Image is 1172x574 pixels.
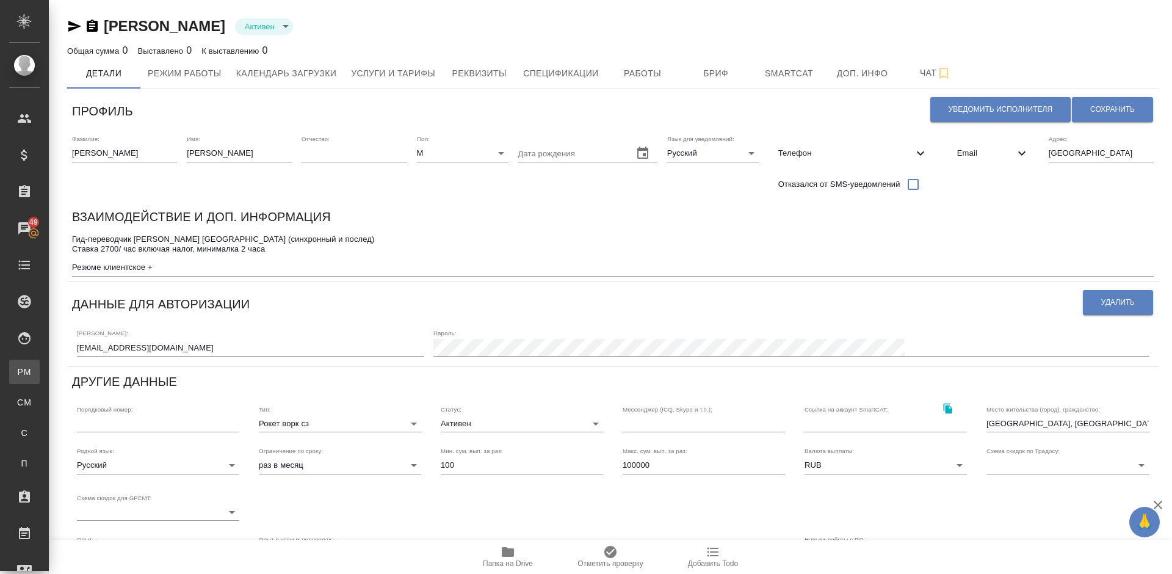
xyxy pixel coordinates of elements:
button: Папка на Drive [457,540,559,574]
button: Отметить проверку [559,540,662,574]
span: Сохранить [1090,104,1135,115]
span: Телефон [778,147,913,159]
a: [PERSON_NAME] [104,18,225,34]
span: Чат [906,65,965,81]
label: Ограничение по сроку: [259,448,323,454]
a: 49 [3,213,46,244]
label: Имя: [187,136,200,142]
div: Активен [235,18,293,35]
div: 0 [138,43,192,58]
div: 0 [67,43,128,58]
div: Email [947,140,1039,167]
h6: Взаимодействие и доп. информация [72,207,331,227]
label: Фамилия: [72,136,99,142]
span: Услуги и тарифы [351,66,435,81]
a: П [9,451,40,476]
div: Русский [77,457,239,474]
span: Работы [613,66,672,81]
button: Активен [241,21,278,32]
label: Статус: [441,406,461,412]
p: К выставлению [201,46,262,56]
div: Телефон [769,140,938,167]
label: Опыт в устных переводах: [259,537,333,543]
span: Email [957,147,1015,159]
div: 0 [201,43,267,58]
label: Пароль: [433,330,456,336]
button: Уведомить исполнителя [930,97,1071,122]
label: [PERSON_NAME]: [77,330,128,336]
span: Детали [74,66,133,81]
span: Доп. инфо [833,66,892,81]
label: Родной язык: [77,448,114,454]
span: Папка на Drive [483,559,533,568]
label: Схема скидок для GPEMT: [77,495,152,501]
span: Спецификации [523,66,598,81]
div: Русский [667,145,759,162]
span: 🙏 [1134,509,1155,535]
label: Мессенджер (ICQ, Skype и т.п.): [623,406,712,412]
span: Календарь загрузки [236,66,337,81]
div: Рокет ворк сз [259,415,421,432]
span: Уведомить исполнителя [949,104,1052,115]
span: Режим работы [148,66,222,81]
label: Опыт: [77,537,94,543]
div: раз в месяц [259,457,421,474]
label: Пол: [417,136,430,142]
a: CM [9,390,40,415]
label: Навыки работы с ПО: [805,537,866,543]
button: Скопировать ссылку для ЯМессенджера [67,19,82,34]
label: Адрес: [1049,136,1068,142]
label: Ссылка на аккаунт SmartCAT: [805,406,888,412]
button: Добавить Todo [662,540,764,574]
a: PM [9,360,40,384]
label: Язык для уведомлений: [667,136,734,142]
h6: Профиль [72,101,133,121]
div: Активен [441,415,603,432]
label: Макс. сум. вып. за раз: [623,448,687,454]
span: Бриф [687,66,745,81]
span: С [15,427,34,439]
label: Отчество: [302,136,330,142]
span: PM [15,366,34,378]
label: Место жительства (город), гражданство: [986,406,1100,412]
textarea: Гид-переводчик [PERSON_NAME] [GEOGRAPHIC_DATA] (синхронный и послед) Ставка 2700/ час включая нал... [72,234,1154,272]
span: 49 [22,216,45,228]
span: Отметить проверку [577,559,643,568]
div: М [417,145,508,162]
p: Общая сумма [67,46,122,56]
label: Тип: [259,406,270,412]
label: Схема скидок по Традосу: [986,448,1060,454]
a: С [9,421,40,445]
span: CM [15,396,34,409]
p: Выставлено [138,46,187,56]
span: Отказался от SMS-уведомлений [778,178,900,191]
span: Smartcat [760,66,819,81]
svg: Подписаться [936,66,951,81]
label: Мин. сум. вып. за раз: [441,448,503,454]
button: Сохранить [1072,97,1153,122]
div: RUB [805,457,967,474]
label: Валюта выплаты: [805,448,854,454]
span: Удалить [1101,297,1135,308]
label: Порядковый номер: [77,406,132,412]
span: П [15,457,34,470]
button: Скопировать ссылку [935,396,960,421]
h6: Данные для авторизации [72,294,250,314]
span: Добавить Todo [688,559,738,568]
h6: Другие данные [72,372,177,391]
button: Удалить [1083,290,1153,315]
span: Реквизиты [450,66,508,81]
button: 🙏 [1129,507,1160,537]
button: Скопировать ссылку [85,19,99,34]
